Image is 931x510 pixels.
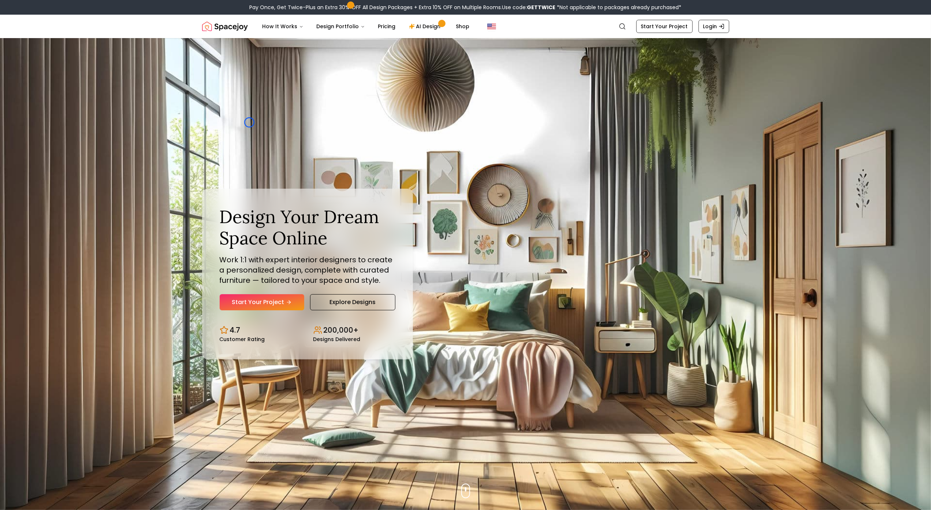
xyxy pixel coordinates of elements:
small: Customer Rating [220,337,265,342]
a: Pricing [372,19,402,34]
a: Spacejoy [202,19,248,34]
small: Designs Delivered [313,337,361,342]
nav: Main [257,19,476,34]
div: Design stats [220,319,395,342]
button: Design Portfolio [311,19,371,34]
button: How It Works [257,19,309,34]
span: *Not applicable to packages already purchased* [556,4,682,11]
a: Start Your Project [636,20,693,33]
img: Spacejoy Logo [202,19,248,34]
p: 4.7 [230,325,241,335]
a: Login [699,20,729,33]
a: AI Design [403,19,449,34]
a: Shop [450,19,476,34]
div: Pay Once, Get Twice-Plus an Extra 30% OFF All Design Packages + Extra 10% OFF on Multiple Rooms. [250,4,682,11]
a: Start Your Project [220,294,304,310]
a: Explore Designs [310,294,395,310]
h1: Design Your Dream Space Online [220,206,395,248]
img: United States [487,22,496,31]
b: GETTWICE [527,4,556,11]
p: 200,000+ [324,325,359,335]
nav: Global [202,15,729,38]
p: Work 1:1 with expert interior designers to create a personalized design, complete with curated fu... [220,255,395,285]
span: Use code: [502,4,556,11]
